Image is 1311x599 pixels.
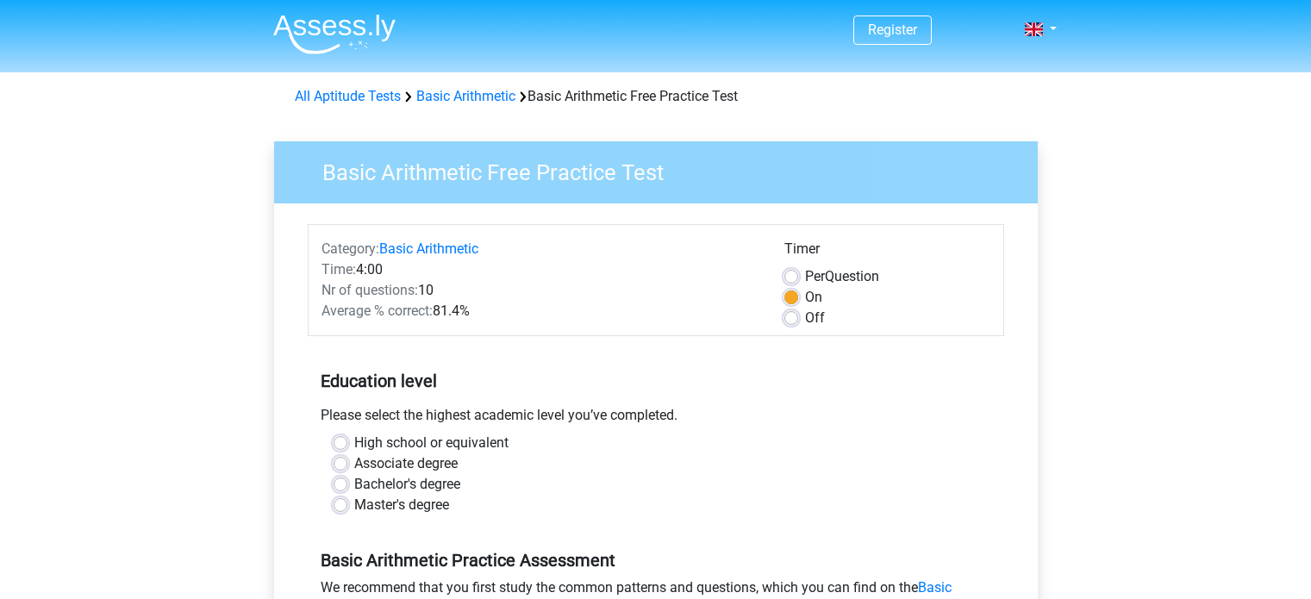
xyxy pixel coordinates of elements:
[322,240,379,257] span: Category:
[288,86,1024,107] div: Basic Arithmetic Free Practice Test
[322,303,433,319] span: Average % correct:
[273,14,396,54] img: Assessly
[416,88,515,104] a: Basic Arithmetic
[868,22,917,38] a: Register
[295,88,401,104] a: All Aptitude Tests
[321,550,991,571] h5: Basic Arithmetic Practice Assessment
[302,153,1025,186] h3: Basic Arithmetic Free Practice Test
[309,280,771,301] div: 10
[379,240,478,257] a: Basic Arithmetic
[354,474,460,495] label: Bachelor's degree
[805,266,879,287] label: Question
[784,239,990,266] div: Timer
[308,405,1004,433] div: Please select the highest academic level you’ve completed.
[354,453,458,474] label: Associate degree
[322,261,356,278] span: Time:
[309,259,771,280] div: 4:00
[805,287,822,308] label: On
[805,308,825,328] label: Off
[354,433,509,453] label: High school or equivalent
[309,301,771,321] div: 81.4%
[321,364,991,398] h5: Education level
[322,282,418,298] span: Nr of questions:
[805,268,825,284] span: Per
[354,495,449,515] label: Master's degree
